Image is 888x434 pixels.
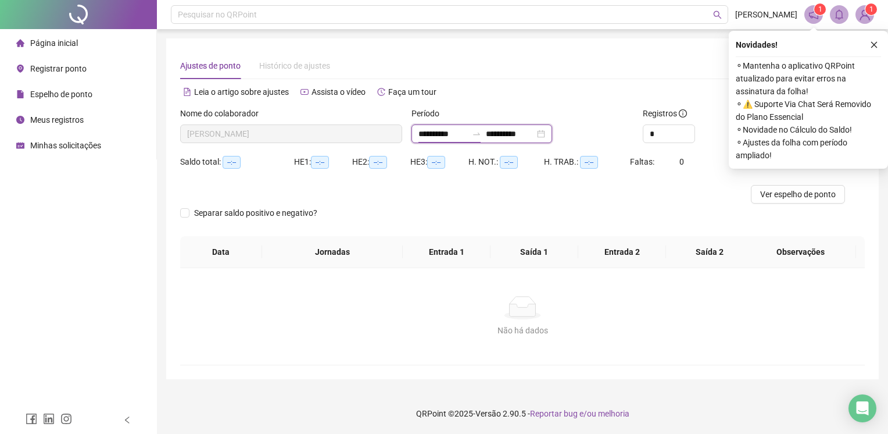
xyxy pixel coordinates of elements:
[16,90,24,98] span: file
[736,38,778,51] span: Novidades !
[754,246,847,258] span: Observações
[187,125,395,143] span: CLOVIS DE FARIAS
[189,207,322,219] span: Separar saldo positivo e negativo?
[500,156,518,169] span: --:--
[180,107,266,120] label: Nome do colaborador
[300,88,309,96] span: youtube
[736,136,881,162] span: ⚬ Ajustes da folha com período ampliado!
[30,38,78,48] span: Página inicial
[259,61,330,70] span: Histórico de ajustes
[194,324,851,337] div: Não há dados
[183,88,191,96] span: file-text
[30,64,87,73] span: Registrar ponto
[580,156,598,169] span: --:--
[26,413,37,425] span: facebook
[16,116,24,124] span: clock-circle
[30,115,84,124] span: Meus registros
[388,87,436,97] span: Faça um tour
[294,155,352,169] div: HE 1:
[194,87,289,97] span: Leia o artigo sobre ajustes
[814,3,826,15] sup: 1
[123,416,131,424] span: left
[180,155,294,169] div: Saldo total:
[751,185,845,204] button: Ver espelho de ponto
[736,59,881,98] span: ⚬ Mantenha o aplicativo QRPoint atualizado para evitar erros na assinatura da folha!
[180,61,241,70] span: Ajustes de ponto
[472,129,481,138] span: to
[848,394,876,422] div: Open Intercom Messenger
[475,409,501,418] span: Versão
[411,107,447,120] label: Período
[157,393,888,434] footer: QRPoint © 2025 - 2.90.5 -
[403,236,490,268] th: Entrada 1
[427,156,445,169] span: --:--
[223,156,241,169] span: --:--
[736,123,881,136] span: ⚬ Novidade no Cálculo do Saldo!
[530,409,629,418] span: Reportar bug e/ou melhoria
[865,3,877,15] sup: Atualize o seu contato no menu Meus Dados
[410,155,468,169] div: HE 3:
[544,155,629,169] div: H. TRAB.:
[180,236,262,268] th: Data
[311,87,366,97] span: Assista o vídeo
[735,8,797,21] span: [PERSON_NAME]
[736,98,881,123] span: ⚬ ⚠️ Suporte Via Chat Será Removido do Plano Essencial
[16,141,24,150] span: schedule
[490,236,578,268] th: Saída 1
[60,413,72,425] span: instagram
[666,236,754,268] th: Saída 2
[468,155,544,169] div: H. NOT.:
[352,155,410,169] div: HE 2:
[262,236,403,268] th: Jornadas
[834,9,844,20] span: bell
[630,157,656,166] span: Faltas:
[369,156,387,169] span: --:--
[30,141,101,150] span: Minhas solicitações
[643,107,687,120] span: Registros
[472,129,481,138] span: swap-right
[713,10,722,19] span: search
[744,236,856,268] th: Observações
[30,90,92,99] span: Espelho de ponto
[808,9,819,20] span: notification
[578,236,666,268] th: Entrada 2
[760,188,836,201] span: Ver espelho de ponto
[818,5,822,13] span: 1
[679,157,684,166] span: 0
[311,156,329,169] span: --:--
[377,88,385,96] span: history
[856,6,873,23] img: 70688
[869,5,873,13] span: 1
[870,41,878,49] span: close
[16,65,24,73] span: environment
[16,39,24,47] span: home
[43,413,55,425] span: linkedin
[679,109,687,118] span: info-circle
